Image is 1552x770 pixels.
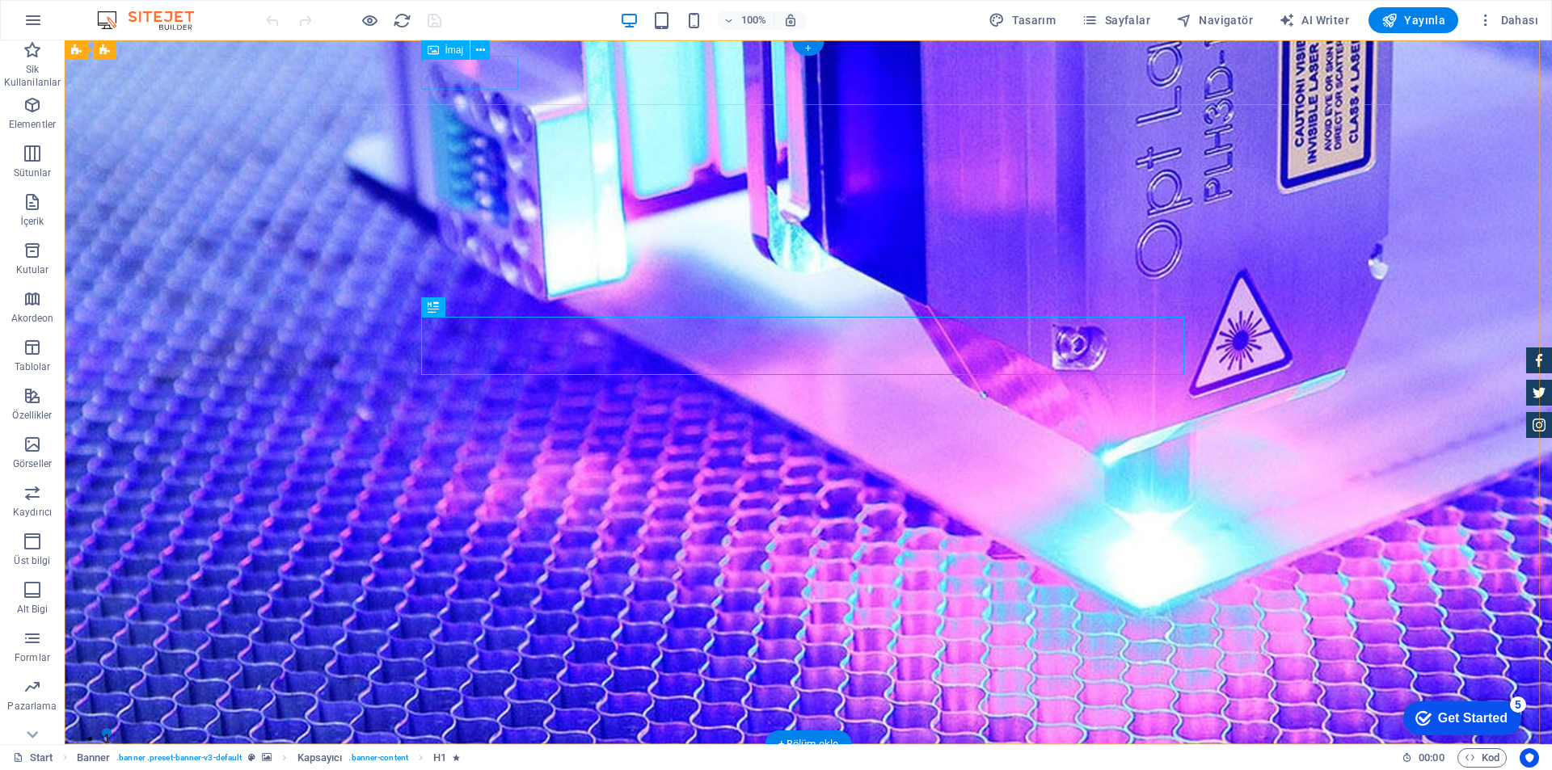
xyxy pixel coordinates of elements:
button: 100% [717,11,774,30]
p: Akordeon [11,312,54,325]
p: Özellikler [12,409,52,422]
span: Kod [1465,748,1499,768]
div: + Bölüm ekle [765,730,852,758]
h6: Oturum süresi [1402,748,1444,768]
p: Alt Bigi [17,603,48,616]
button: Kod [1457,748,1507,768]
i: Bu element, arka plan içeriyor [262,753,272,762]
div: Tasarım (Ctrl+Alt+Y) [982,7,1062,33]
h6: 100% [741,11,767,30]
div: Get Started 5 items remaining, 0% complete [13,8,131,42]
p: Üst bilgi [14,554,50,567]
button: Ön izleme modundan çıkıp düzenlemeye devam etmek için buraya tıklayın [360,11,379,30]
span: AI Writer [1279,12,1349,28]
span: Tasarım [989,12,1056,28]
nav: breadcrumb [77,748,461,768]
span: : [1430,751,1432,764]
span: . banner-content [348,748,407,768]
span: Seçmek için tıkla. Düzenlemek için çift tıkla [297,748,343,768]
img: Editor Logo [93,11,214,30]
p: Kaydırıcı [13,506,52,519]
i: Yeniden boyutlandırmada yakınlaştırma düzeyini seçilen cihaza uyacak şekilde otomatik olarak ayarla. [783,13,798,27]
button: Sayfalar [1075,7,1157,33]
span: Dahası [1478,12,1538,28]
div: Get Started [48,18,117,32]
i: Bu element, özelleştirilebilir bir ön ayar [248,753,255,762]
p: Görseller [13,457,52,470]
button: reload [392,11,411,30]
p: Sütunlar [14,166,52,179]
span: İmaj [445,45,464,55]
a: Seçimi iptal etmek için tıkla. Sayfaları açmak için çift tıkla [13,748,53,768]
span: Navigatör [1176,12,1253,28]
button: 1 [37,688,47,697]
p: Kutular [16,263,49,276]
span: 00 00 [1419,748,1444,768]
p: Pazarlama [7,700,57,713]
span: Yayınla [1381,12,1445,28]
span: Sayfalar [1082,12,1150,28]
span: . banner .preset-banner-v3-default [116,748,242,768]
div: + [792,41,824,56]
button: Yayınla [1369,7,1458,33]
i: Sayfayı yeniden yükleyin [393,11,411,30]
button: Usercentrics [1520,748,1539,768]
div: 5 [120,3,136,19]
p: İçerik [20,215,44,228]
span: Seçmek için tıkla. Düzenlemek için çift tıkla [77,748,111,768]
button: AI Writer [1272,7,1356,33]
p: Tablolar [15,360,51,373]
button: Navigatör [1170,7,1259,33]
p: Elementler [9,118,56,131]
i: Element bir animasyon içeriyor [453,753,460,762]
button: Tasarım [982,7,1062,33]
button: Dahası [1471,7,1545,33]
p: Formlar [15,651,50,664]
span: Seçmek için tıkla. Düzenlemek için çift tıkla [433,748,446,768]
